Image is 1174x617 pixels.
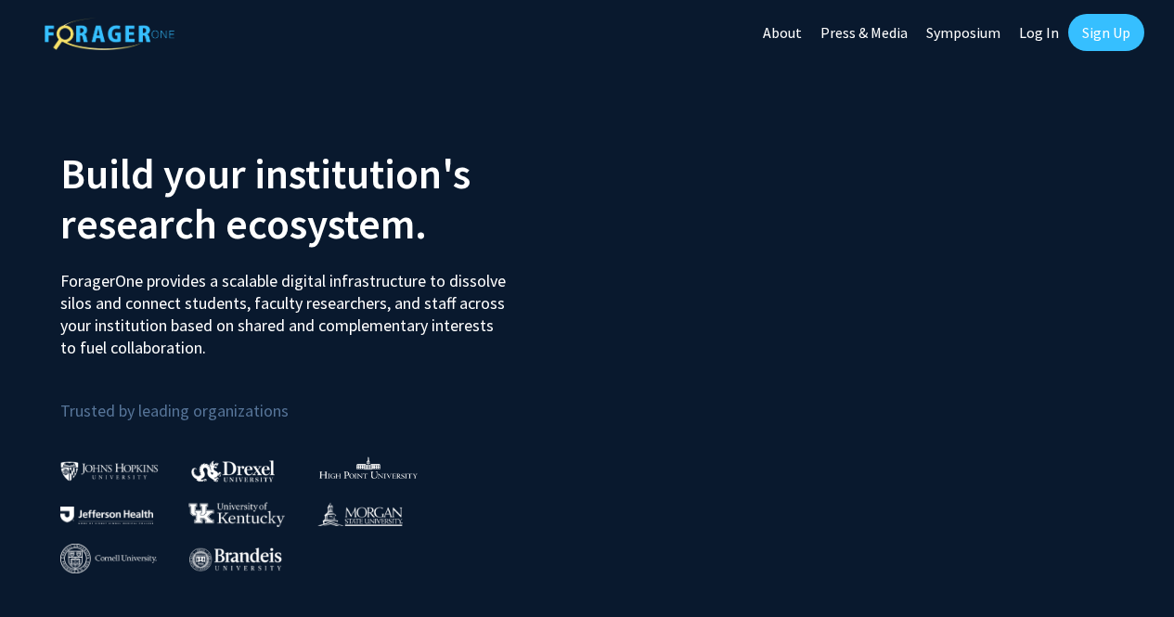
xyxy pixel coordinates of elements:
[319,456,418,479] img: High Point University
[317,502,403,526] img: Morgan State University
[1068,14,1144,51] a: Sign Up
[60,374,574,425] p: Trusted by leading organizations
[188,502,285,527] img: University of Kentucky
[45,18,174,50] img: ForagerOne Logo
[60,507,153,524] img: Thomas Jefferson University
[189,547,282,571] img: Brandeis University
[60,544,157,574] img: Cornell University
[191,460,275,482] img: Drexel University
[60,461,159,481] img: Johns Hopkins University
[60,148,574,249] h2: Build your institution's research ecosystem.
[60,256,511,359] p: ForagerOne provides a scalable digital infrastructure to dissolve silos and connect students, fac...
